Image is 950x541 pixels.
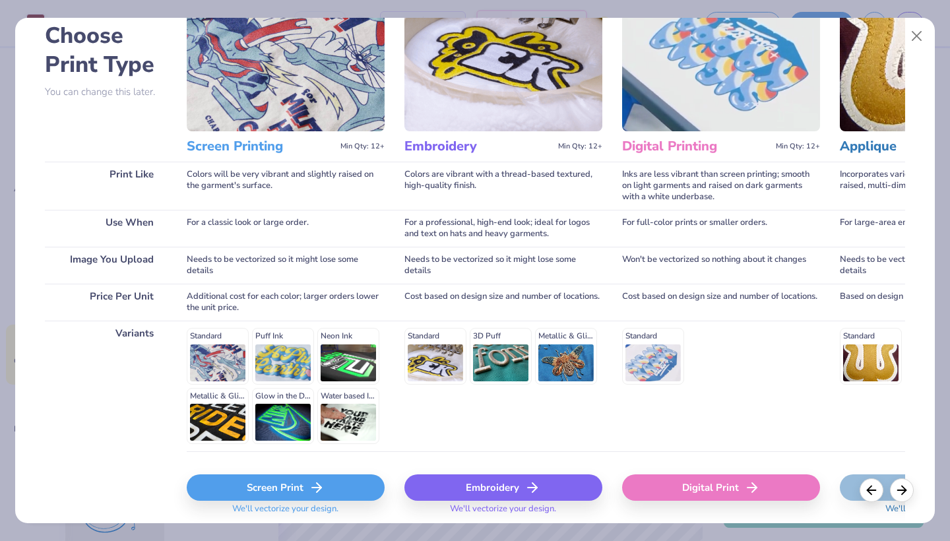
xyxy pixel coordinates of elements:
[404,138,553,155] h3: Embroidery
[45,247,167,284] div: Image You Upload
[776,142,820,151] span: Min Qty: 12+
[404,284,602,321] div: Cost based on design size and number of locations.
[404,474,602,501] div: Embroidery
[45,86,167,98] p: You can change this later.
[187,284,385,321] div: Additional cost for each color; larger orders lower the unit price.
[404,210,602,247] div: For a professional, high-end look; ideal for logos and text on hats and heavy garments.
[187,247,385,284] div: Needs to be vectorized so it might lose some details
[622,474,820,501] div: Digital Print
[45,21,167,79] h2: Choose Print Type
[404,162,602,210] div: Colors are vibrant with a thread-based textured, high-quality finish.
[45,284,167,321] div: Price Per Unit
[445,503,561,523] span: We'll vectorize your design.
[622,247,820,284] div: Won't be vectorized so nothing about it changes
[904,24,930,49] button: Close
[622,138,771,155] h3: Digital Printing
[45,162,167,210] div: Print Like
[340,142,385,151] span: Min Qty: 12+
[45,210,167,247] div: Use When
[622,284,820,321] div: Cost based on design size and number of locations.
[227,503,344,523] span: We'll vectorize your design.
[187,138,335,155] h3: Screen Printing
[622,162,820,210] div: Inks are less vibrant than screen printing; smooth on light garments and raised on dark garments ...
[187,162,385,210] div: Colors will be very vibrant and slightly raised on the garment's surface.
[404,247,602,284] div: Needs to be vectorized so it might lose some details
[187,474,385,501] div: Screen Print
[622,210,820,247] div: For full-color prints or smaller orders.
[187,210,385,247] div: For a classic look or large order.
[558,142,602,151] span: Min Qty: 12+
[45,321,167,451] div: Variants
